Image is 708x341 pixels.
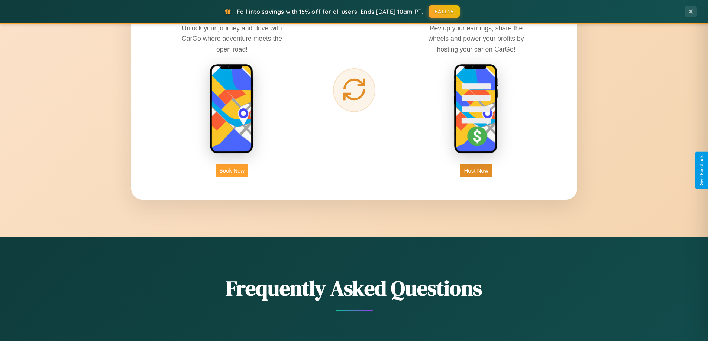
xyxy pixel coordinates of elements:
button: Book Now [216,164,248,177]
div: Give Feedback [699,155,704,186]
button: Host Now [460,164,492,177]
p: Rev up your earnings, share the wheels and power your profits by hosting your car on CarGo! [420,23,532,54]
span: Fall into savings with 15% off for all users! Ends [DATE] 10am PT. [237,8,423,15]
p: Unlock your journey and drive with CarGo where adventure meets the open road! [176,23,288,54]
button: FALL15 [429,5,460,18]
img: rent phone [210,64,254,154]
h2: Frequently Asked Questions [131,274,577,302]
img: host phone [454,64,498,154]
